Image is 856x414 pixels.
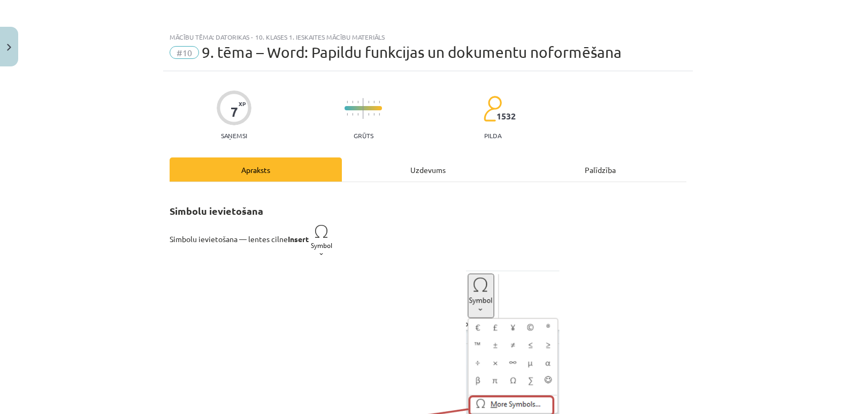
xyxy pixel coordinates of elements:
[379,101,380,103] img: icon-short-line-57e1e144782c952c97e751825c79c345078a6d821885a25fce030b3d8c18986b.svg
[357,101,358,103] img: icon-short-line-57e1e144782c952c97e751825c79c345078a6d821885a25fce030b3d8c18986b.svg
[484,132,501,139] p: pilda
[352,101,353,103] img: icon-short-line-57e1e144782c952c97e751825c79c345078a6d821885a25fce030b3d8c18986b.svg
[170,221,686,259] p: Simbolu ievietošana — lentes cilne
[202,43,622,61] span: 9. tēma – Word: Papildu funkcijas un dokumentu noformēšana
[352,113,353,116] img: icon-short-line-57e1e144782c952c97e751825c79c345078a6d821885a25fce030b3d8c18986b.svg
[7,44,11,51] img: icon-close-lesson-0947bae3869378f0d4975bcd49f059093ad1ed9edebbc8119c70593378902aed.svg
[217,132,251,139] p: Saņemsi
[231,104,238,119] div: 7
[373,101,374,103] img: icon-short-line-57e1e144782c952c97e751825c79c345078a6d821885a25fce030b3d8c18986b.svg
[347,113,348,116] img: icon-short-line-57e1e144782c952c97e751825c79c345078a6d821885a25fce030b3d8c18986b.svg
[354,132,373,139] p: Grūts
[368,113,369,116] img: icon-short-line-57e1e144782c952c97e751825c79c345078a6d821885a25fce030b3d8c18986b.svg
[342,157,514,182] div: Uzdevums
[373,113,374,116] img: icon-short-line-57e1e144782c952c97e751825c79c345078a6d821885a25fce030b3d8c18986b.svg
[357,113,358,116] img: icon-short-line-57e1e144782c952c97e751825c79c345078a6d821885a25fce030b3d8c18986b.svg
[288,234,334,244] strong: Insert
[496,111,516,121] span: 1532
[379,113,380,116] img: icon-short-line-57e1e144782c952c97e751825c79c345078a6d821885a25fce030b3d8c18986b.svg
[239,101,246,107] span: XP
[514,157,686,182] div: Palīdzība
[170,157,342,182] div: Apraksts
[368,101,369,103] img: icon-short-line-57e1e144782c952c97e751825c79c345078a6d821885a25fce030b3d8c18986b.svg
[483,95,502,122] img: students-c634bb4e5e11cddfef0936a35e636f08e4e9abd3cc4e673bd6f9a4125e45ecb1.svg
[170,33,686,41] div: Mācību tēma: Datorikas - 10. klases 1. ieskaites mācību materiāls
[347,101,348,103] img: icon-short-line-57e1e144782c952c97e751825c79c345078a6d821885a25fce030b3d8c18986b.svg
[170,46,199,59] span: #10
[363,98,364,119] img: icon-long-line-d9ea69661e0d244f92f715978eff75569469978d946b2353a9bb055b3ed8787d.svg
[170,205,263,217] strong: Simbolu ievietošana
